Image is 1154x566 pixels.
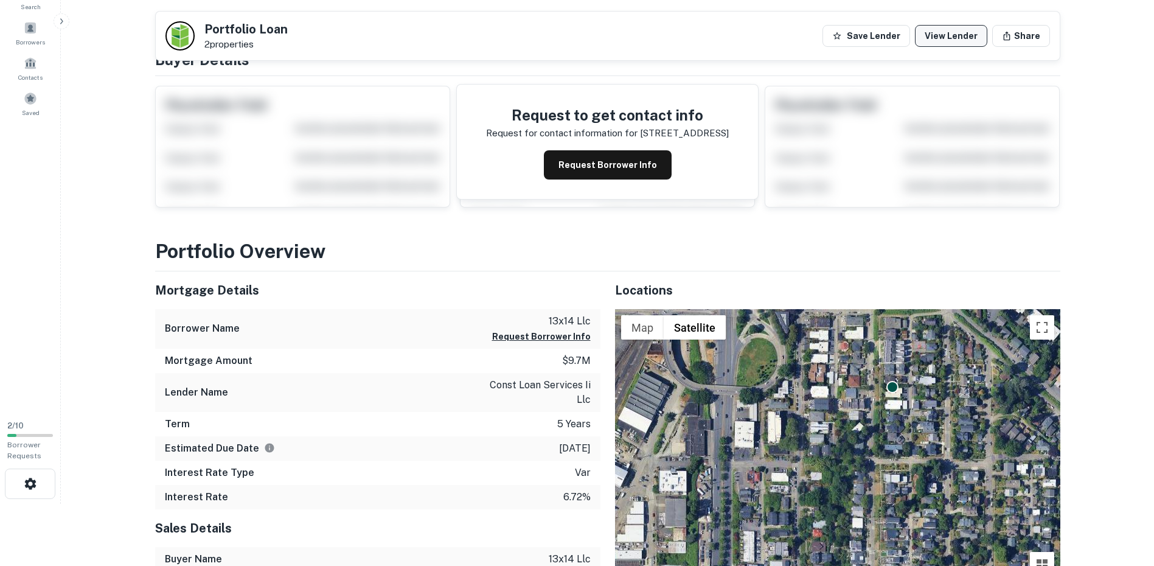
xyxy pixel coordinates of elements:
[264,442,275,453] svg: Estimate is based on a standard schedule for this type of loan.
[615,281,1060,299] h5: Locations
[204,23,288,35] h5: Portfolio Loan
[486,104,729,126] h4: Request to get contact info
[486,126,638,141] p: Request for contact information for
[562,354,591,368] p: $9.7m
[21,2,41,12] span: Search
[640,126,729,141] p: [STREET_ADDRESS]
[481,378,591,407] p: const loan services ii llc
[16,37,45,47] span: Borrowers
[492,314,591,329] p: 13x14 llc
[7,421,24,430] span: 2 / 10
[22,108,40,117] span: Saved
[165,441,275,456] h6: Estimated Due Date
[165,321,240,336] h6: Borrower Name
[155,519,600,537] h5: Sales Details
[4,52,57,85] a: Contacts
[7,441,41,460] span: Borrower Requests
[544,150,672,180] button: Request Borrower Info
[664,315,726,340] button: Show satellite imagery
[563,490,591,505] p: 6.72%
[492,329,591,344] button: Request Borrower Info
[621,315,664,340] button: Show street map
[165,466,254,480] h6: Interest Rate Type
[4,87,57,120] a: Saved
[4,16,57,49] a: Borrowers
[165,354,252,368] h6: Mortgage Amount
[155,237,1060,266] h3: Portfolio Overview
[165,417,190,431] h6: Term
[915,25,987,47] a: View Lender
[1093,469,1154,527] iframe: Chat Widget
[204,39,288,50] p: 2 properties
[165,490,228,505] h6: Interest Rate
[155,281,600,299] h5: Mortgage Details
[575,466,591,480] p: var
[992,25,1050,47] button: Share
[165,385,228,400] h6: Lender Name
[557,417,591,431] p: 5 years
[559,441,591,456] p: [DATE]
[1030,315,1054,340] button: Toggle fullscreen view
[18,72,43,82] span: Contacts
[822,25,910,47] button: Save Lender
